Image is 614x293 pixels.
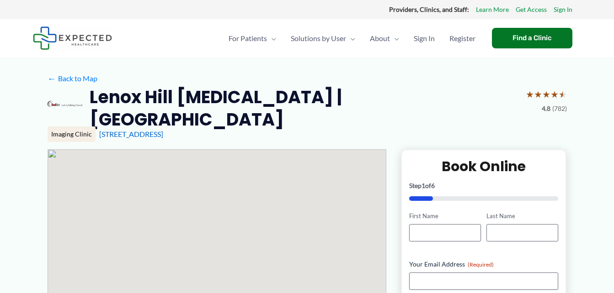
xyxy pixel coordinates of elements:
[554,4,572,16] a: Sign In
[492,28,572,48] a: Find a Clinic
[550,86,559,103] span: ★
[48,72,97,85] a: ←Back to Map
[48,126,96,142] div: Imaging Clinic
[409,157,559,175] h2: Book Online
[486,212,558,220] label: Last Name
[431,182,435,189] span: 6
[406,22,442,54] a: Sign In
[283,22,363,54] a: Solutions by UserMenu Toggle
[414,22,435,54] span: Sign In
[267,22,276,54] span: Menu Toggle
[542,86,550,103] span: ★
[542,103,550,115] span: 4.8
[559,86,567,103] span: ★
[389,5,469,13] strong: Providers, Clinics, and Staff:
[409,183,559,189] p: Step of
[516,4,547,16] a: Get Access
[370,22,390,54] span: About
[33,26,112,50] img: Expected Healthcare Logo - side, dark font, small
[346,22,355,54] span: Menu Toggle
[99,130,163,138] a: [STREET_ADDRESS]
[390,22,399,54] span: Menu Toggle
[221,22,283,54] a: For PatientsMenu Toggle
[409,212,481,220] label: First Name
[442,22,483,54] a: Register
[476,4,509,16] a: Learn More
[363,22,406,54] a: AboutMenu Toggle
[422,182,425,189] span: 1
[221,22,483,54] nav: Primary Site Navigation
[552,103,567,115] span: (782)
[229,22,267,54] span: For Patients
[48,74,56,83] span: ←
[291,22,346,54] span: Solutions by User
[526,86,534,103] span: ★
[90,86,518,131] h2: Lenox Hill [MEDICAL_DATA] | [GEOGRAPHIC_DATA]
[449,22,475,54] span: Register
[534,86,542,103] span: ★
[409,260,559,269] label: Your Email Address
[468,261,494,268] span: (Required)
